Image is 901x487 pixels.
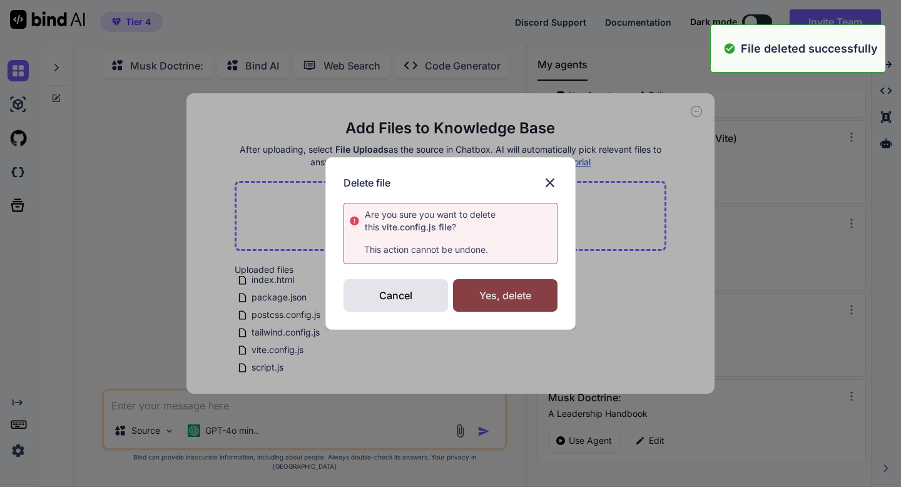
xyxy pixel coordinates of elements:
[349,243,557,256] p: This action cannot be undone.
[741,40,878,57] p: File deleted successfully
[379,222,452,232] span: vite.config.js file
[723,40,736,57] img: alert
[453,279,557,312] div: Yes, delete
[542,175,557,190] img: close
[365,208,557,233] div: Are you sure you want to delete this ?
[344,279,448,312] div: Cancel
[344,175,390,190] h3: Delete file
